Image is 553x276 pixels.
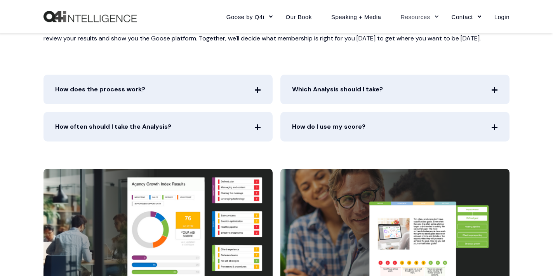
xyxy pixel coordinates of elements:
span: How does the process work? [43,75,273,104]
span: How often should I take the Analysis? [43,112,273,141]
a: Back to Home [43,11,137,23]
img: Q4intelligence, LLC logo [43,11,137,23]
iframe: Chat Widget [514,239,553,276]
span: How do I use my score? [280,112,510,141]
span: Which Analysis should I take? [280,75,510,104]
